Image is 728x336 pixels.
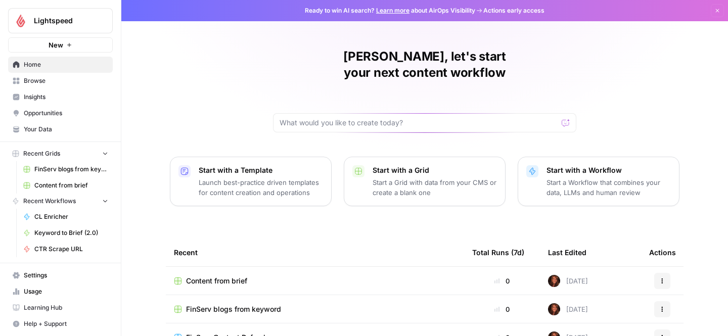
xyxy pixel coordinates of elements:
[186,304,281,314] span: FinServ blogs from keyword
[34,165,108,174] span: FinServ blogs from keyword
[24,287,108,296] span: Usage
[24,92,108,102] span: Insights
[8,89,113,105] a: Insights
[8,73,113,89] a: Browse
[305,6,475,15] span: Ready to win AI search? about AirOps Visibility
[472,238,524,266] div: Total Runs (7d)
[8,267,113,283] a: Settings
[19,209,113,225] a: CL Enricher
[34,181,108,190] span: Content from brief
[8,300,113,316] a: Learning Hub
[24,271,108,280] span: Settings
[186,276,247,286] span: Content from brief
[24,125,108,134] span: Your Data
[49,40,63,50] span: New
[19,241,113,257] a: CTR Scrape URL
[174,304,456,314] a: FinServ blogs from keyword
[547,165,671,175] p: Start with a Workflow
[472,276,532,286] div: 0
[24,303,108,312] span: Learning Hub
[24,60,108,69] span: Home
[34,16,95,26] span: Lightspeed
[199,177,323,198] p: Launch best-practice driven templates for content creation and operations
[8,8,113,33] button: Workspace: Lightspeed
[344,157,506,206] button: Start with a GridStart a Grid with data from your CMS or create a blank one
[483,6,544,15] span: Actions early access
[273,49,576,81] h1: [PERSON_NAME], let's start your next content workflow
[23,197,76,206] span: Recent Workflows
[24,76,108,85] span: Browse
[649,238,676,266] div: Actions
[376,7,409,14] a: Learn more
[19,161,113,177] a: FinServ blogs from keyword
[19,177,113,194] a: Content from brief
[23,149,60,158] span: Recent Grids
[548,275,588,287] div: [DATE]
[34,228,108,237] span: Keyword to Brief (2.0)
[547,177,671,198] p: Start a Workflow that combines your data, LLMs and human review
[174,276,456,286] a: Content from brief
[8,121,113,137] a: Your Data
[472,304,532,314] div: 0
[373,177,497,198] p: Start a Grid with data from your CMS or create a blank one
[8,316,113,332] button: Help + Support
[548,303,588,315] div: [DATE]
[518,157,679,206] button: Start with a WorkflowStart a Workflow that combines your data, LLMs and human review
[548,275,560,287] img: 29pd19jyq3m1b2eeoz0umwn6rt09
[8,57,113,73] a: Home
[199,165,323,175] p: Start with a Template
[8,283,113,300] a: Usage
[8,146,113,161] button: Recent Grids
[19,225,113,241] a: Keyword to Brief (2.0)
[34,212,108,221] span: CL Enricher
[548,238,586,266] div: Last Edited
[280,118,558,128] input: What would you like to create today?
[24,109,108,118] span: Opportunities
[8,37,113,53] button: New
[8,194,113,209] button: Recent Workflows
[8,105,113,121] a: Opportunities
[12,12,30,30] img: Lightspeed Logo
[174,238,456,266] div: Recent
[34,245,108,254] span: CTR Scrape URL
[170,157,332,206] button: Start with a TemplateLaunch best-practice driven templates for content creation and operations
[24,319,108,328] span: Help + Support
[548,303,560,315] img: 29pd19jyq3m1b2eeoz0umwn6rt09
[373,165,497,175] p: Start with a Grid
